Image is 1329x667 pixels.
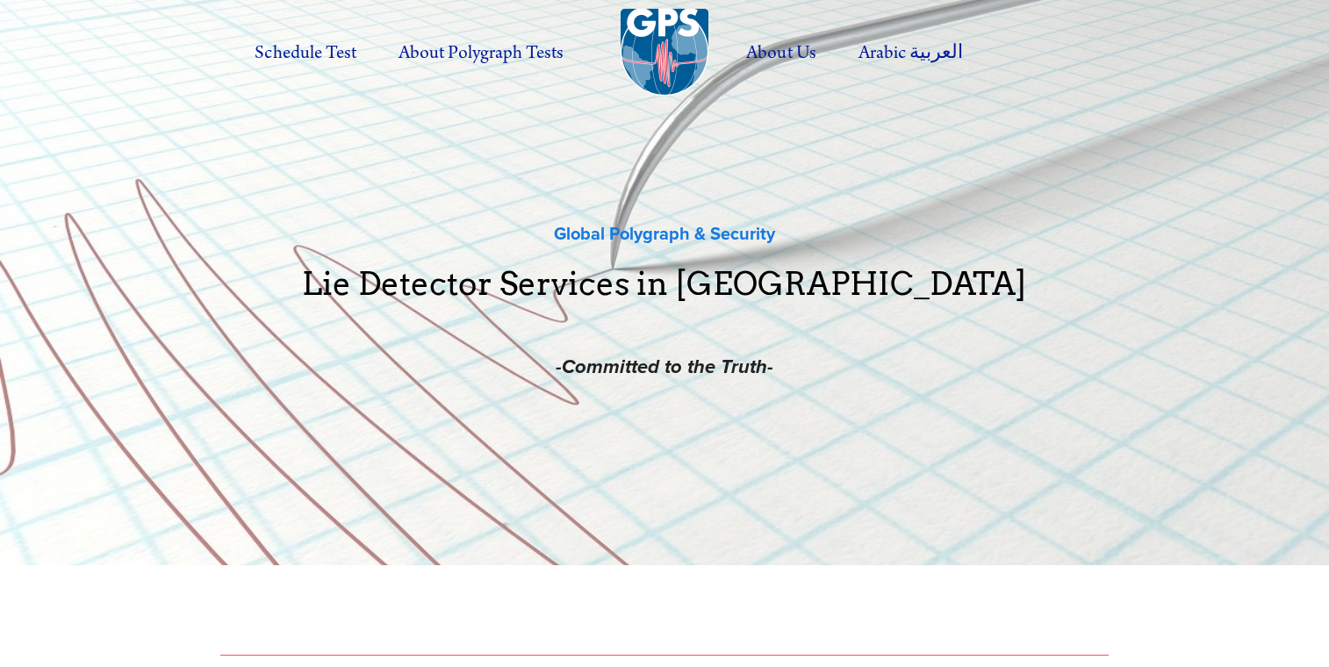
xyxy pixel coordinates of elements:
[554,220,775,246] strong: Global Polygraph & Security
[379,29,583,77] label: About Polygraph Tests
[556,355,773,380] em: -Committed to the Truth-
[727,29,835,77] label: About Us
[220,268,1109,331] h1: Lie Detector Services in [GEOGRAPHIC_DATA]
[839,29,982,77] label: Arabic العربية
[621,9,708,97] img: Global Polygraph & Security
[235,29,375,77] a: Schedule Test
